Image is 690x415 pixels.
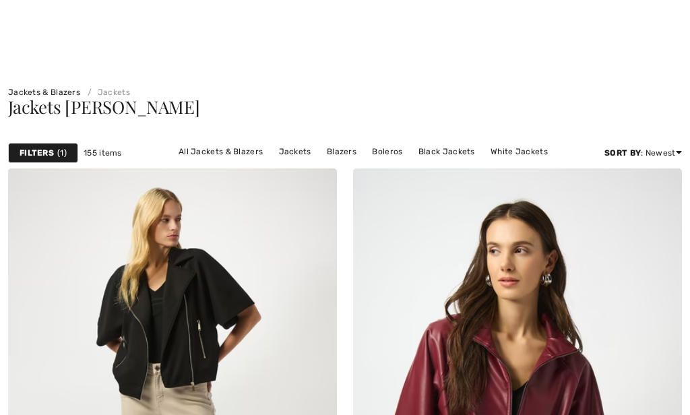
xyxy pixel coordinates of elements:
a: [PERSON_NAME] Jackets [230,160,345,178]
span: Jackets [PERSON_NAME] [8,95,199,119]
strong: Sort By [604,148,641,158]
a: Jackets [272,143,318,160]
a: White Jackets [484,143,555,160]
a: Boleros [365,143,409,160]
a: Blazers [320,143,363,160]
a: Jackets & Blazers [8,88,80,97]
a: [PERSON_NAME] [348,160,429,178]
a: Jackets [82,88,129,97]
a: All Jackets & Blazers [172,143,270,160]
a: Blue Jackets [431,160,497,178]
span: 1 [57,147,67,159]
strong: Filters [20,147,54,159]
div: : Newest [604,147,682,159]
a: Black Jackets [412,143,482,160]
span: 155 items [84,147,122,159]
